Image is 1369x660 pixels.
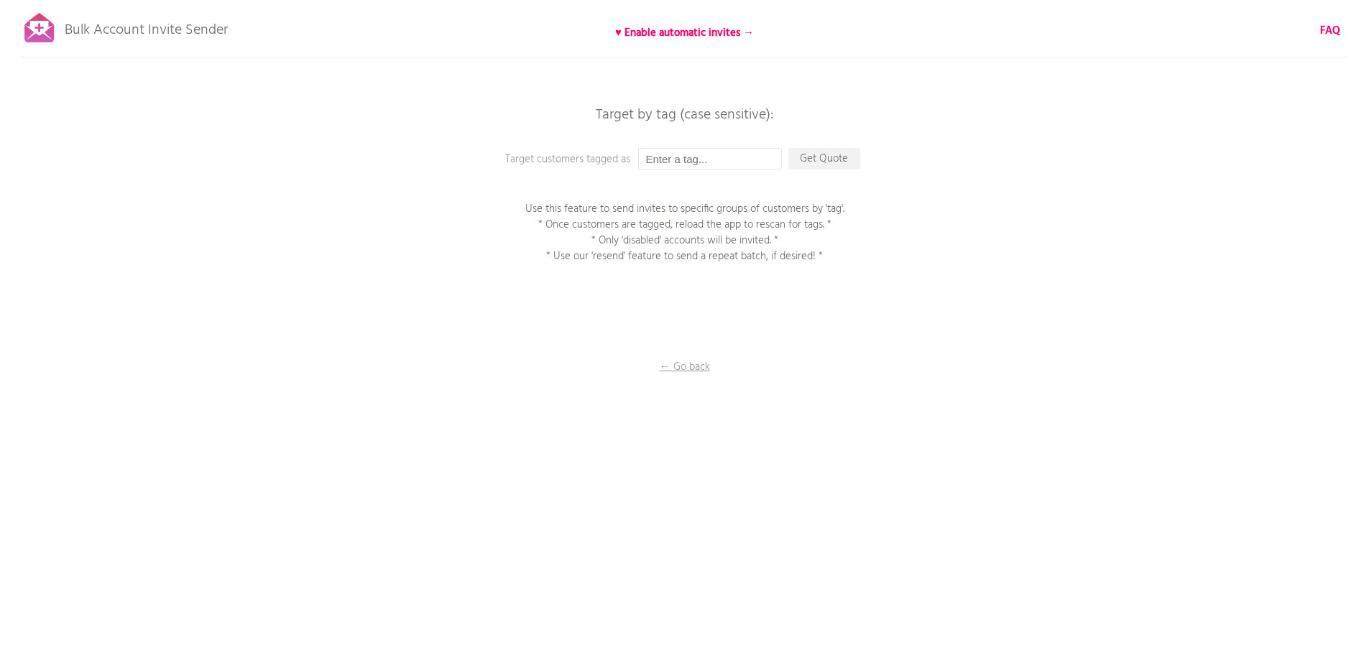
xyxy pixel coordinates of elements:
p: Target customers tagged as [505,152,793,167]
p: Use this feature to send invites to specific groups of customers by 'tag'. * Once customers are t... [505,201,865,264]
p: Get Quote [788,148,860,169]
p: Bulk Account Invite Sender [65,9,228,45]
input: Enter a tag... [638,148,782,169]
p: Target by tag (case sensitive): [469,108,900,122]
p: ← Go back [613,359,757,375]
b: ♥ Enable automatic invites → [615,24,754,42]
a: FAQ [1320,23,1340,39]
b: FAQ [1320,22,1340,39]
